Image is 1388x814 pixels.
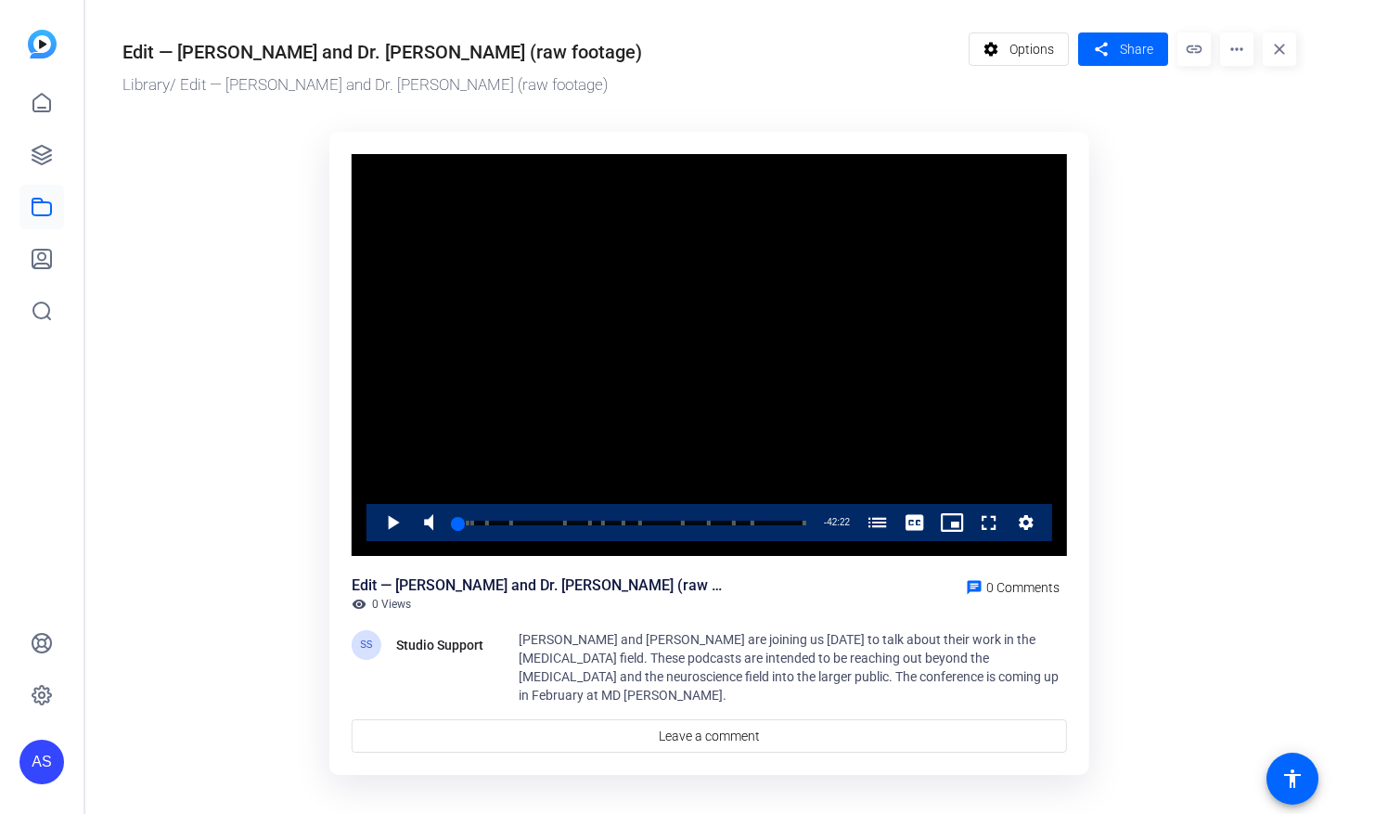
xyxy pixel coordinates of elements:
[1220,32,1253,66] mat-icon: more_horiz
[827,517,850,527] span: 42:22
[411,504,448,541] button: Mute
[824,517,827,527] span: -
[966,579,983,596] mat-icon: chat
[1177,32,1211,66] mat-icon: link
[1009,32,1054,67] span: Options
[122,75,170,94] a: Library
[519,632,1059,703] span: [PERSON_NAME] and [PERSON_NAME] are joining us [DATE] to talk about their work in the [MEDICAL_DA...
[19,740,64,784] div: AS
[986,580,1060,595] span: 0 Comments
[958,575,1067,597] a: 0 Comments
[933,504,970,541] button: Picture-in-Picture
[374,504,411,541] button: Play
[1089,37,1112,62] mat-icon: share
[28,30,57,58] img: blue-gradient.svg
[352,719,1067,753] a: Leave a comment
[969,32,1070,66] button: Options
[457,521,805,525] div: Progress Bar
[859,504,896,541] button: Chapters
[1078,32,1168,66] button: Share
[1120,40,1153,59] span: Share
[352,154,1067,557] div: Video Player
[122,38,642,66] div: Edit — [PERSON_NAME] and Dr. [PERSON_NAME] (raw footage)
[659,727,760,746] span: Leave a comment
[980,32,1003,67] mat-icon: settings
[1281,768,1304,790] mat-icon: accessibility
[352,630,381,660] div: SS
[122,73,959,97] div: / Edit — [PERSON_NAME] and Dr. [PERSON_NAME] (raw footage)
[396,634,489,656] div: Studio Support
[896,504,933,541] button: Captions
[372,597,411,612] span: 0 Views
[1263,32,1296,66] mat-icon: close
[352,597,366,612] mat-icon: visibility
[970,504,1008,541] button: Fullscreen
[352,575,723,597] div: Edit — [PERSON_NAME] and Dr. [PERSON_NAME] (raw footage)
